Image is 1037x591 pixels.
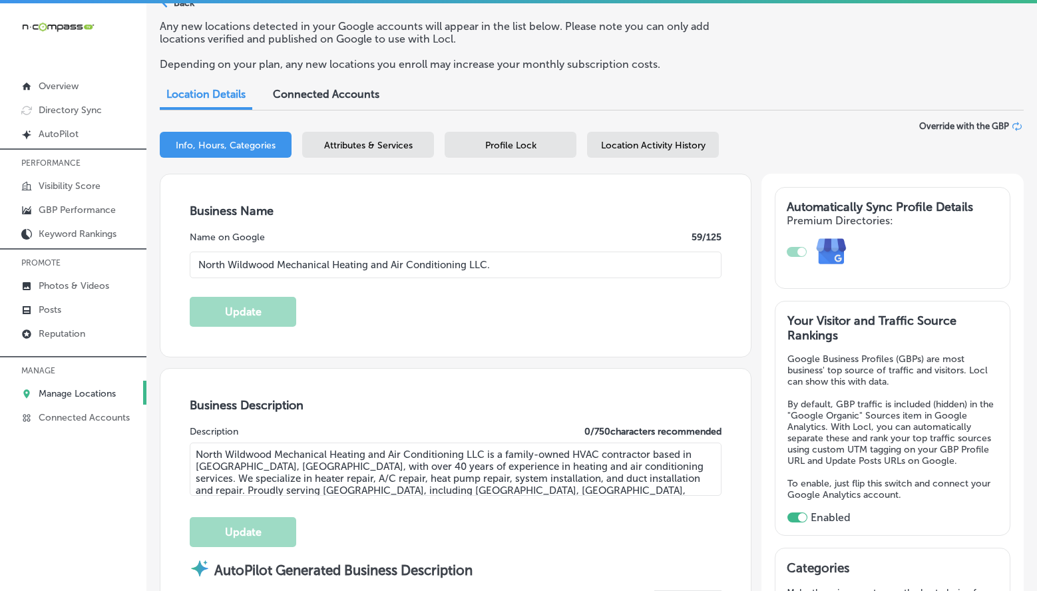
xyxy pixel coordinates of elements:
img: 660ab0bf-5cc7-4cb8-ba1c-48b5ae0f18e60NCTV_CLogo_TV_Black_-500x88.png [21,21,95,33]
p: Overview [39,81,79,92]
p: Manage Locations [39,388,116,399]
p: Visibility Score [39,180,101,192]
span: Override with the GBP [919,121,1009,131]
p: Reputation [39,328,85,339]
p: Keyword Rankings [39,228,116,240]
p: GBP Performance [39,204,116,216]
p: Photos & Videos [39,280,109,292]
p: Posts [39,304,61,315]
p: Connected Accounts [39,412,130,423]
p: Directory Sync [39,104,102,116]
p: AutoPilot [39,128,79,140]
